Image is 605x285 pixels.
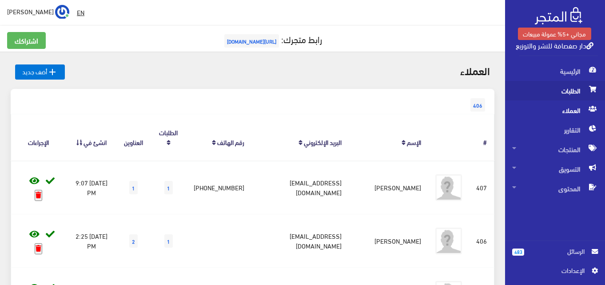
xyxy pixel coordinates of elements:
[512,159,598,179] span: التسويق
[55,5,69,19] img: ...
[505,179,605,198] a: المحتوى
[469,161,494,214] td: 407
[117,114,150,161] th: العناوين
[505,140,605,159] a: المنتجات
[505,81,605,100] a: الطلبات
[66,161,117,214] td: [DATE] 9:07 PM
[531,246,585,256] span: الرسائل
[512,246,598,265] a: 483 الرسائل
[7,4,69,19] a: ... [PERSON_NAME]
[304,136,342,148] a: البريد اﻹلكتروني
[11,224,44,258] iframe: Drift Widget Chat Controller
[512,140,598,159] span: المنتجات
[187,161,251,214] td: [PHONE_NUMBER]
[460,64,490,76] h2: العملاء
[512,120,598,140] span: التقارير
[84,136,107,148] a: انشئ في
[66,214,117,268] td: [DATE] 2:25 PM
[505,61,605,81] a: الرئيسية
[516,39,593,52] a: دار صفصافة للنشر والتوزيع
[251,161,349,214] td: [EMAIL_ADDRESS][DOMAIN_NAME]
[535,7,582,24] img: .
[512,100,598,120] span: العملاء
[164,181,173,194] span: 1
[164,234,173,248] span: 1
[251,214,349,268] td: [EMAIL_ADDRESS][DOMAIN_NAME]
[505,100,605,120] a: العملاء
[129,181,138,194] span: 1
[47,67,58,77] i: 
[469,114,494,161] th: #
[129,234,138,248] span: 2
[435,174,462,201] img: avatar.png
[349,214,428,268] td: [PERSON_NAME]
[469,214,494,268] td: 406
[512,61,598,81] span: الرئيسية
[224,34,279,48] span: [URL][DOMAIN_NAME]
[77,7,84,18] u: EN
[512,265,598,280] a: اﻹعدادات
[512,81,598,100] span: الطلبات
[7,6,54,17] span: [PERSON_NAME]
[512,179,598,198] span: المحتوى
[7,32,46,49] a: اشتراكك
[159,126,178,138] a: الطلبات
[505,120,605,140] a: التقارير
[222,31,322,47] a: رابط متجرك:[URL][DOMAIN_NAME]
[518,28,591,40] a: مجاني +5% عمولة مبيعات
[470,98,485,112] span: 406
[15,64,65,80] a: أضف جديد
[512,249,524,256] span: 483
[519,265,584,275] span: اﻹعدادات
[435,228,462,254] img: avatar.png
[349,161,428,214] td: [PERSON_NAME]
[407,136,421,148] a: الإسم
[217,136,244,148] a: رقم الهاتف
[11,114,66,161] th: الإجراءات
[73,4,88,20] a: EN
